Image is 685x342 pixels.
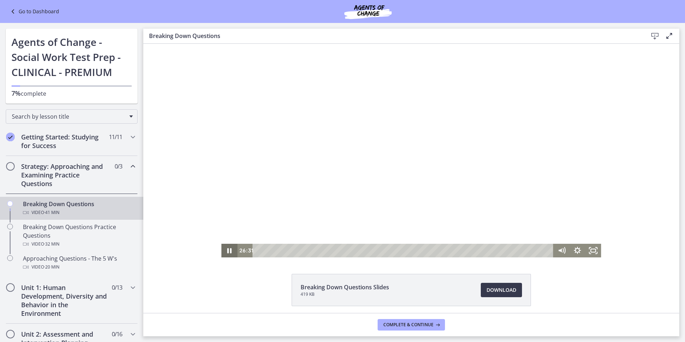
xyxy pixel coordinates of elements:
span: 11 / 11 [109,133,122,141]
img: Agents of Change [325,3,411,20]
button: Mute [410,200,426,214]
span: Complete & continue [383,322,433,328]
span: Download [487,286,516,294]
span: 0 / 16 [112,330,122,338]
div: Video [23,208,135,217]
a: Download [481,283,522,297]
span: 419 KB [301,291,389,297]
span: 0 / 13 [112,283,122,292]
div: Breaking Down Questions Practice Questions [23,223,135,248]
button: Complete & continue [378,319,445,331]
div: Breaking Down Questions [23,200,135,217]
div: Approaching Questions - The 5 W's [23,254,135,271]
div: Search by lesson title [6,109,138,124]
h1: Agents of Change - Social Work Test Prep - CLINICAL - PREMIUM [11,34,132,80]
span: Breaking Down Questions Slides [301,283,389,291]
span: · 20 min [44,263,59,271]
div: Video [23,263,135,271]
span: · 41 min [44,208,59,217]
iframe: Video Lesson [143,44,679,257]
span: · 32 min [44,240,59,248]
span: Search by lesson title [12,113,126,120]
button: Fullscreen [442,200,458,214]
div: Video [23,240,135,248]
h3: Breaking Down Questions [149,32,636,40]
h2: Getting Started: Studying for Success [21,133,109,150]
a: Go to Dashboard [9,7,59,16]
h2: Unit 1: Human Development, Diversity and Behavior in the Environment [21,283,109,318]
h2: Strategy: Approaching and Examining Practice Questions [21,162,109,188]
span: 0 / 3 [115,162,122,171]
i: Completed [6,133,15,141]
p: complete [11,89,132,98]
button: Show settings menu [426,200,442,214]
span: 7% [11,89,21,98]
